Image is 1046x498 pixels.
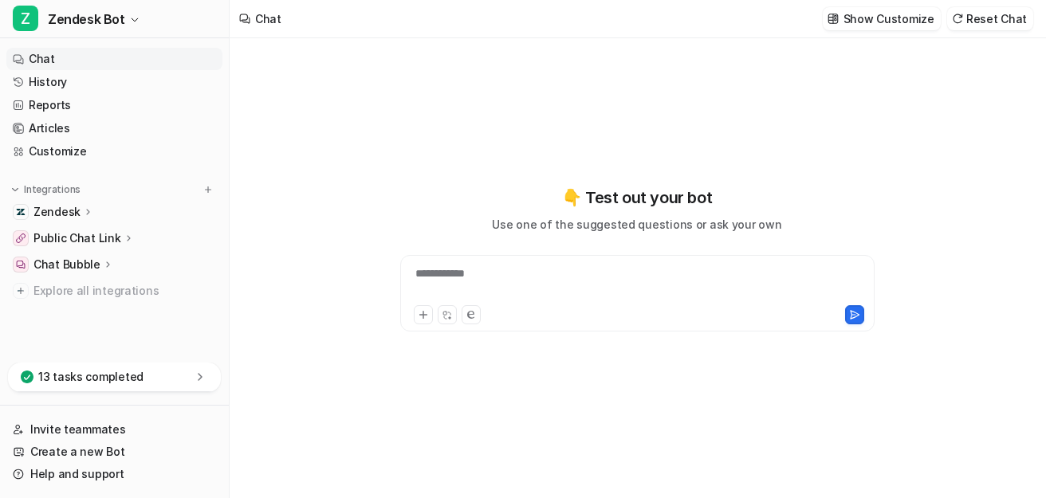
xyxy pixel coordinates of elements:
[6,182,85,198] button: Integrations
[6,48,222,70] a: Chat
[6,117,222,139] a: Articles
[33,257,100,273] p: Chat Bubble
[38,369,144,385] p: 13 tasks completed
[10,184,21,195] img: expand menu
[843,10,934,27] p: Show Customize
[16,207,26,217] img: Zendesk
[203,184,214,195] img: menu_add.svg
[13,6,38,31] span: Z
[6,418,222,441] a: Invite teammates
[13,283,29,299] img: explore all integrations
[16,260,26,269] img: Chat Bubble
[33,278,216,304] span: Explore all integrations
[828,13,839,25] img: customize
[33,230,121,246] p: Public Chat Link
[952,13,963,25] img: reset
[16,233,26,243] img: Public Chat Link
[33,204,81,220] p: Zendesk
[255,10,281,27] div: Chat
[6,71,222,93] a: History
[24,183,81,196] p: Integrations
[492,216,781,233] p: Use one of the suggested questions or ask your own
[6,463,222,485] a: Help and support
[947,7,1033,30] button: Reset Chat
[6,94,222,116] a: Reports
[562,186,712,210] p: 👇 Test out your bot
[823,7,941,30] button: Show Customize
[6,441,222,463] a: Create a new Bot
[48,8,125,30] span: Zendesk Bot
[6,140,222,163] a: Customize
[6,280,222,302] a: Explore all integrations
